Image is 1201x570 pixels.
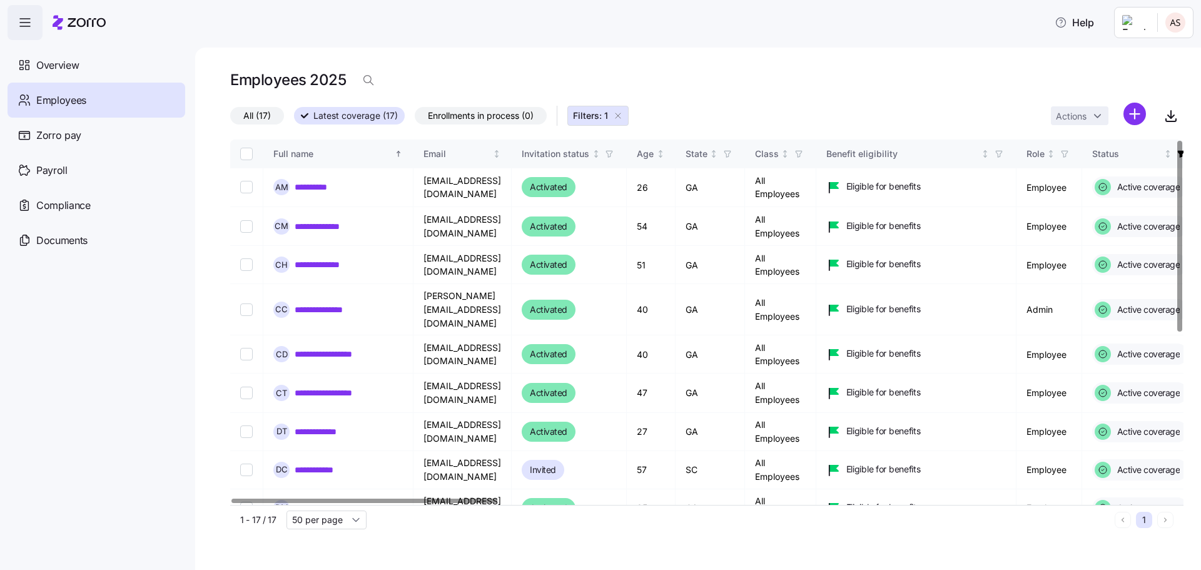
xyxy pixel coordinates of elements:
td: GA [676,374,745,412]
span: Eligible for benefits [846,463,921,476]
td: Employee [1016,489,1082,527]
div: Class [755,147,779,161]
span: Activated [530,385,567,400]
td: SC [676,451,745,489]
button: Next page [1157,512,1173,528]
span: Active coverage [1113,425,1180,438]
button: Filters: 1 [567,106,629,126]
div: Benefit eligibility [826,147,979,161]
td: 47 [627,374,676,412]
div: Not sorted [709,150,718,158]
td: 35 [627,489,676,527]
td: GA [676,168,745,207]
span: Compliance [36,198,91,213]
span: Active coverage [1113,464,1180,476]
span: C C [275,305,288,313]
span: Employees [36,93,86,108]
span: All (17) [243,108,271,124]
div: Not sorted [492,150,501,158]
td: GA [676,246,745,284]
div: Not sorted [981,150,990,158]
a: Compliance [8,188,185,223]
td: 54 [627,207,676,246]
span: Eligible for benefits [846,347,921,360]
th: StatusNot sorted [1082,140,1199,168]
svg: add icon [1123,103,1146,125]
th: StateNot sorted [676,140,745,168]
span: Active coverage [1113,303,1180,316]
td: All Employees [745,207,816,246]
span: Active coverage [1113,258,1180,271]
td: GA [676,489,745,527]
td: Employee [1016,207,1082,246]
span: Activated [530,424,567,439]
td: Employee [1016,451,1082,489]
input: Select record 3 [240,258,253,271]
span: Activated [530,302,567,317]
input: Select record 7 [240,425,253,438]
span: Enrollments in process (0) [428,108,534,124]
td: [EMAIL_ADDRESS][DOMAIN_NAME] [413,207,512,246]
button: Previous page [1115,512,1131,528]
td: All Employees [745,489,816,527]
td: Employee [1016,335,1082,374]
span: Active coverage [1113,348,1180,360]
span: Activated [530,180,567,195]
span: C H [275,261,288,269]
a: Documents [8,223,185,258]
td: All Employees [745,413,816,451]
td: 51 [627,246,676,284]
td: All Employees [745,335,816,374]
td: GA [676,207,745,246]
th: Invitation statusNot sorted [512,140,627,168]
td: 27 [627,413,676,451]
span: Help [1055,15,1094,30]
input: Select record 2 [240,220,253,233]
img: Employer logo [1122,15,1147,30]
span: Actions [1056,112,1087,121]
span: C D [276,350,288,359]
td: [EMAIL_ADDRESS][DOMAIN_NAME] [413,451,512,489]
div: Not sorted [656,150,665,158]
span: C T [276,389,287,397]
span: Overview [36,58,79,73]
th: Benefit eligibilityNot sorted [816,140,1016,168]
div: Not sorted [592,150,600,158]
div: Not sorted [1046,150,1055,158]
span: Zorro pay [36,128,81,143]
div: Role [1026,147,1045,161]
td: 40 [627,284,676,335]
input: Select record 5 [240,348,253,360]
span: Invited [530,462,556,477]
div: Not sorted [781,150,789,158]
input: Select record 4 [240,303,253,316]
span: Eligible for benefits [846,303,921,315]
td: 40 [627,335,676,374]
div: Sorted ascending [394,150,403,158]
td: GA [676,335,745,374]
a: Employees [8,83,185,118]
td: All Employees [745,246,816,284]
span: C M [275,222,288,230]
span: D T [276,427,287,435]
span: D M [275,504,288,512]
a: Zorro pay [8,118,185,153]
div: Invitation status [522,147,589,161]
button: 1 [1136,512,1152,528]
span: A M [275,183,288,191]
div: Age [637,147,654,161]
a: Overview [8,48,185,83]
span: Eligible for benefits [846,220,921,232]
td: GA [676,284,745,335]
span: Activated [530,257,567,272]
span: Documents [36,233,88,248]
th: AgeNot sorted [627,140,676,168]
span: D C [276,466,288,474]
div: Full name [273,147,392,161]
td: 57 [627,451,676,489]
span: Eligible for benefits [846,425,921,437]
td: All Employees [745,168,816,207]
div: Email [423,147,490,161]
h1: Employees 2025 [230,70,346,89]
th: EmailNot sorted [413,140,512,168]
